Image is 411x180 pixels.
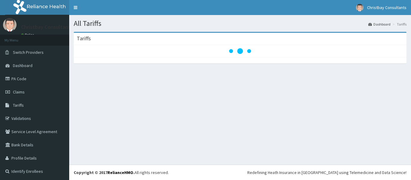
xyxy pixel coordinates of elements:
[74,20,406,27] h1: All Tariffs
[69,165,411,180] footer: All rights reserved.
[13,63,32,68] span: Dashboard
[356,4,363,11] img: User Image
[247,169,406,175] div: Redefining Heath Insurance in [GEOGRAPHIC_DATA] using Telemedicine and Data Science!
[74,170,134,175] strong: Copyright © 2017 .
[367,5,406,10] span: Christbay Consultants
[228,39,252,63] svg: audio-loading
[77,36,91,41] h3: Tariffs
[13,102,24,108] span: Tariffs
[21,33,36,37] a: Online
[3,18,17,32] img: User Image
[13,89,25,95] span: Claims
[391,22,406,27] li: Tariffs
[21,24,73,30] p: Christbay Consultants
[368,22,391,27] a: Dashboard
[107,170,133,175] a: RelianceHMO
[13,50,44,55] span: Switch Providers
